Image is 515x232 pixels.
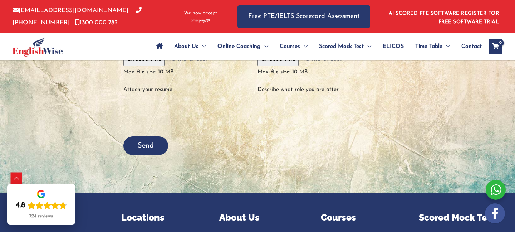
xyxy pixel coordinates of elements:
p: About Us [219,211,303,224]
a: Online CoachingMenu Toggle [212,34,274,59]
div: Attach your resume [123,78,252,96]
span: Scored Mock Test [319,34,364,59]
a: [PHONE_NUMBER] [13,8,142,25]
a: About UsMenu Toggle [168,34,212,59]
img: white-facebook.png [485,203,505,223]
a: Scored Mock TestMenu Toggle [313,34,377,59]
span: Menu Toggle [300,34,308,59]
a: CoursesMenu Toggle [274,34,313,59]
img: Afterpay-Logo [191,19,210,23]
span: Time Table [415,34,442,59]
span: Contact [461,34,482,59]
span: Courses [280,34,300,59]
iframe: reCAPTCHA [123,103,232,131]
span: Menu Toggle [198,34,206,59]
a: ELICOS [377,34,409,59]
div: 4.8 [15,200,25,211]
a: AI SCORED PTE SOFTWARE REGISTER FOR FREE SOFTWARE TRIAL [389,11,499,25]
span: Menu Toggle [442,34,450,59]
p: Scored Mock Test [419,211,502,224]
a: 1300 000 783 [75,20,118,26]
img: cropped-ew-logo [13,37,63,57]
div: Describe what role you are after [257,78,386,96]
p: Locations [121,211,205,224]
span: Max. file size: 10 MB. [123,63,181,75]
a: Contact [456,34,482,59]
div: Rating: 4.8 out of 5 [15,200,67,211]
a: [EMAIL_ADDRESS][DOMAIN_NAME] [13,8,128,14]
a: View Shopping Cart, empty [489,39,502,54]
input: Send [123,136,168,155]
span: About Us [174,34,198,59]
a: Time TableMenu Toggle [409,34,456,59]
span: Menu Toggle [261,34,268,59]
span: ELICOS [383,34,404,59]
a: Free PTE/IELTS Scorecard Assessment [237,5,370,28]
span: We now accept [184,10,217,17]
div: 724 reviews [29,213,53,219]
p: Courses [321,211,404,224]
span: Online Coaching [217,34,261,59]
span: Menu Toggle [364,34,371,59]
span: Max. file size: 10 MB. [257,63,315,75]
aside: Header Widget 1 [384,5,502,28]
nav: Site Navigation: Main Menu [151,34,482,59]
